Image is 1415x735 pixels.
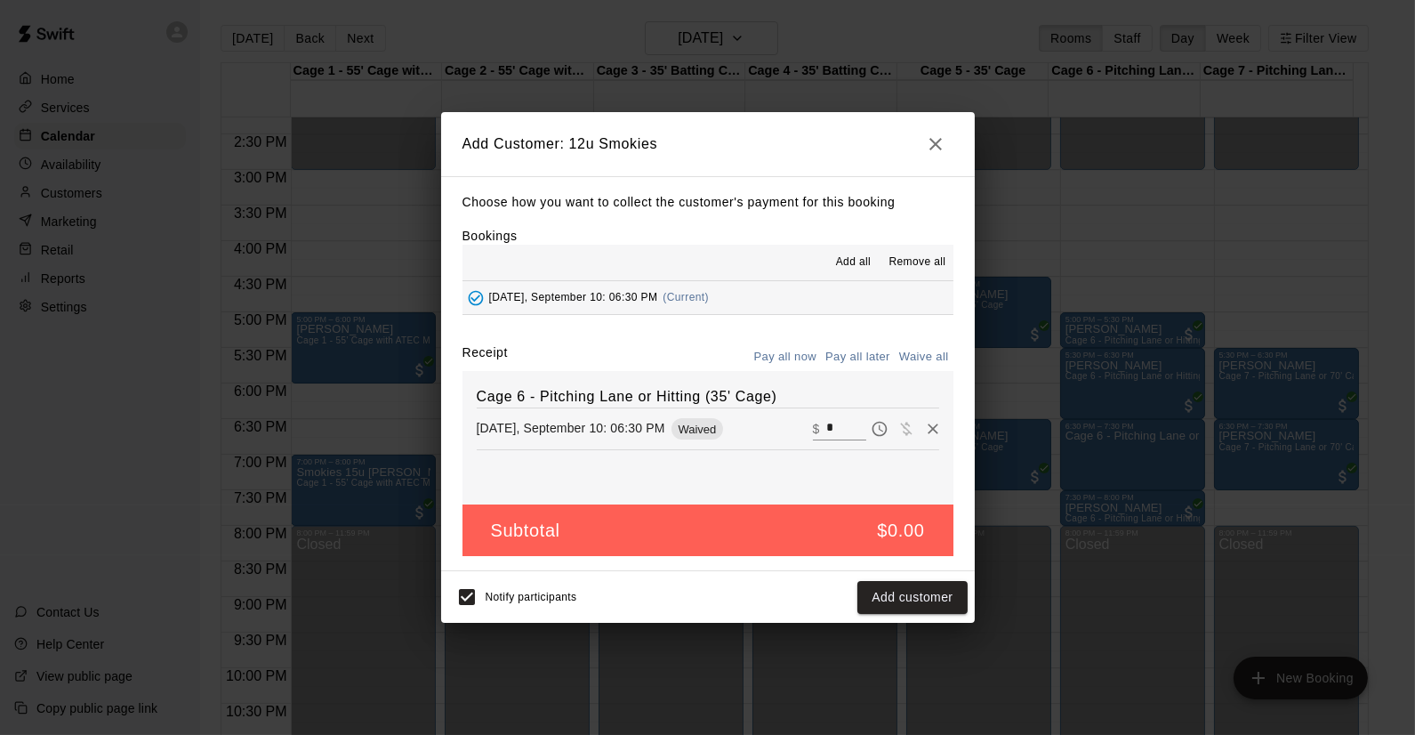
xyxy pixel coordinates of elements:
button: Add customer [857,581,967,614]
h2: Add Customer: 12u Smokies [441,112,975,176]
label: Receipt [462,343,508,371]
button: Remove all [881,248,953,277]
span: Add all [836,254,872,271]
span: [DATE], September 10: 06:30 PM [489,291,658,303]
h5: $0.00 [877,519,924,543]
button: Added - Collect Payment [462,285,489,311]
p: Choose how you want to collect the customer's payment for this booking [462,191,953,214]
p: $ [813,420,820,438]
label: Bookings [462,229,518,243]
button: Added - Collect Payment[DATE], September 10: 06:30 PM(Current) [462,281,953,314]
button: Pay all now [750,343,822,371]
h5: Subtotal [491,519,560,543]
button: Add all [824,248,881,277]
button: Waive all [895,343,953,371]
span: Pay later [866,420,893,435]
span: Waived [671,423,724,436]
p: [DATE], September 10: 06:30 PM [477,419,665,437]
button: Remove [920,416,946,442]
span: Notify participants [486,592,577,604]
span: (Current) [663,291,709,303]
span: Remove all [888,254,945,271]
span: Waive payment [893,420,920,435]
button: Pay all later [821,343,895,371]
h6: Cage 6 - Pitching Lane or Hitting (35' Cage) [477,385,939,408]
